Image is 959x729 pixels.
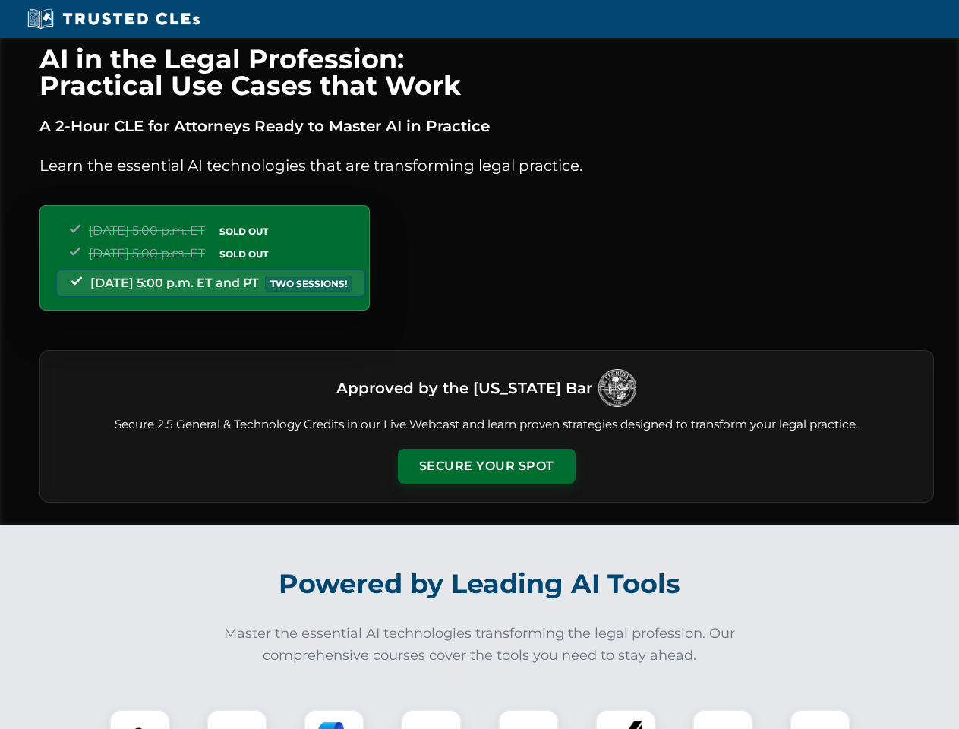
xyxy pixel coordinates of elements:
h1: AI in the Legal Profession: Practical Use Cases that Work [39,46,934,99]
p: A 2-Hour CLE for Attorneys Ready to Master AI in Practice [39,114,934,138]
span: SOLD OUT [214,246,273,262]
span: [DATE] 5:00 p.m. ET [89,223,205,238]
img: Logo [598,369,636,407]
span: [DATE] 5:00 p.m. ET [89,246,205,260]
button: Secure Your Spot [398,449,576,484]
span: SOLD OUT [214,223,273,239]
p: Master the essential AI technologies transforming the legal profession. Our comprehensive courses... [214,623,746,667]
img: Trusted CLEs [23,8,204,30]
p: Secure 2.5 General & Technology Credits in our Live Webcast and learn proven strategies designed ... [58,416,915,434]
p: Learn the essential AI technologies that are transforming legal practice. [39,153,934,178]
h3: Approved by the [US_STATE] Bar [336,374,592,402]
h2: Powered by Leading AI Tools [59,557,901,611]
